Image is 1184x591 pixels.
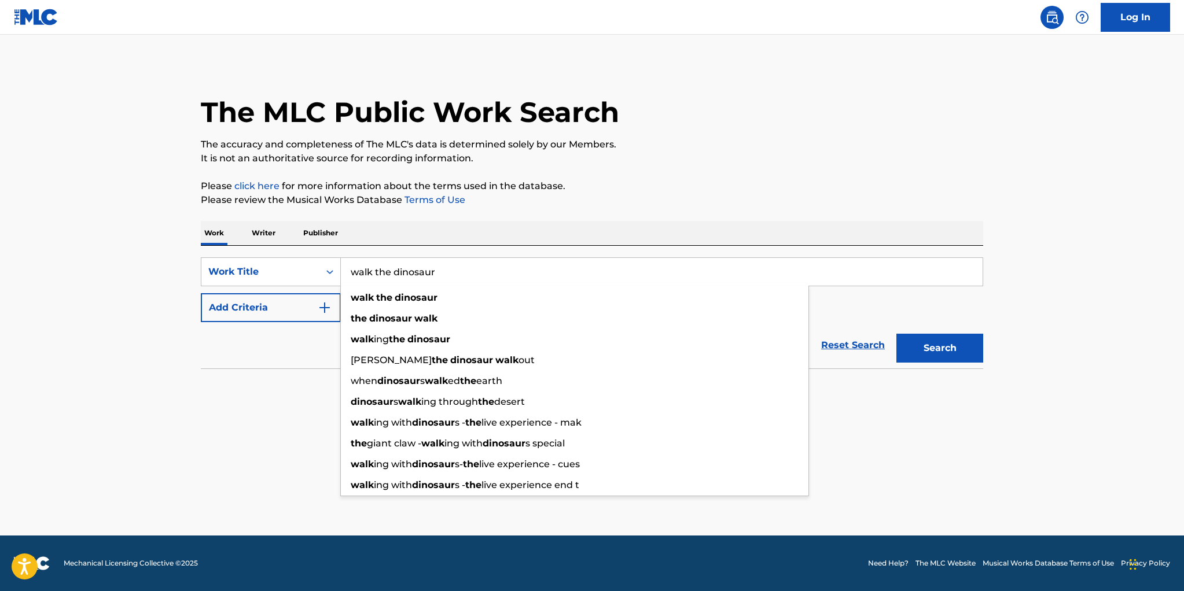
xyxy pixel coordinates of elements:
img: logo [14,556,50,570]
strong: the [465,479,481,490]
strong: dinosaur [377,375,420,386]
span: ing through [421,396,478,407]
strong: dinosaur [412,459,455,470]
strong: the [351,438,367,449]
strong: dinosaur [351,396,394,407]
img: help [1075,10,1089,24]
p: Please for more information about the terms used in the database. [201,179,983,193]
a: click here [234,180,280,191]
div: Help [1071,6,1094,29]
a: Public Search [1040,6,1064,29]
a: Reset Search [815,333,891,358]
span: s special [525,438,565,449]
a: Musical Works Database Terms of Use [983,558,1114,568]
span: ing [374,334,389,345]
a: The MLC Website [915,558,976,568]
p: Please review the Musical Works Database [201,193,983,207]
strong: dinosaur [483,438,525,449]
iframe: Chat Widget [1126,535,1184,591]
span: out [519,354,535,365]
span: s [420,375,425,386]
span: ing with [374,479,412,490]
strong: the [463,459,479,470]
span: s - [455,417,465,428]
strong: the [465,417,481,428]
span: live experience - cues [479,459,580,470]
span: s- [455,459,463,470]
a: Need Help? [868,558,909,568]
strong: walk [351,479,374,490]
strong: the [376,292,392,303]
strong: the [478,396,494,407]
img: MLC Logo [14,9,58,25]
strong: walk [414,313,437,324]
span: when [351,375,377,386]
p: Work [201,221,227,245]
span: live experience end t [481,479,579,490]
span: giant claw - [367,438,421,449]
a: Privacy Policy [1121,558,1170,568]
img: search [1045,10,1059,24]
strong: dinosaur [369,313,412,324]
strong: dinosaur [412,417,455,428]
span: live experience - mak [481,417,582,428]
strong: walk [351,459,374,470]
span: desert [494,396,525,407]
strong: dinosaur [407,334,450,345]
h1: The MLC Public Work Search [201,95,619,130]
span: Mechanical Licensing Collective © 2025 [64,558,198,568]
span: [PERSON_NAME] [351,354,432,365]
strong: dinosaur [395,292,437,303]
p: Publisher [300,221,341,245]
p: Writer [248,221,279,245]
span: s - [455,479,465,490]
button: Add Criteria [201,293,341,322]
strong: the [351,313,367,324]
img: 9d2ae6d4665cec9f34b9.svg [318,301,332,315]
strong: walk [351,417,374,428]
form: Search Form [201,257,983,368]
strong: walk [495,354,519,365]
div: Work Title [208,265,312,279]
span: earth [476,375,502,386]
a: Log In [1101,3,1170,32]
strong: walk [398,396,421,407]
strong: walk [425,375,448,386]
button: Search [896,334,983,363]
strong: walk [351,292,374,303]
strong: walk [351,334,374,345]
span: ing with [374,459,412,470]
strong: dinosaur [412,479,455,490]
p: It is not an authoritative source for recording information. [201,152,983,165]
strong: the [432,354,448,365]
span: ing with [374,417,412,428]
a: Terms of Use [402,194,465,205]
span: ed [448,375,460,386]
span: ing with [444,438,483,449]
strong: the [389,334,405,345]
span: s [394,396,398,407]
strong: the [460,375,476,386]
strong: dinosaur [450,354,493,365]
div: Drag [1130,547,1137,582]
strong: walk [421,438,444,449]
p: The accuracy and completeness of The MLC's data is determined solely by our Members. [201,138,983,152]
